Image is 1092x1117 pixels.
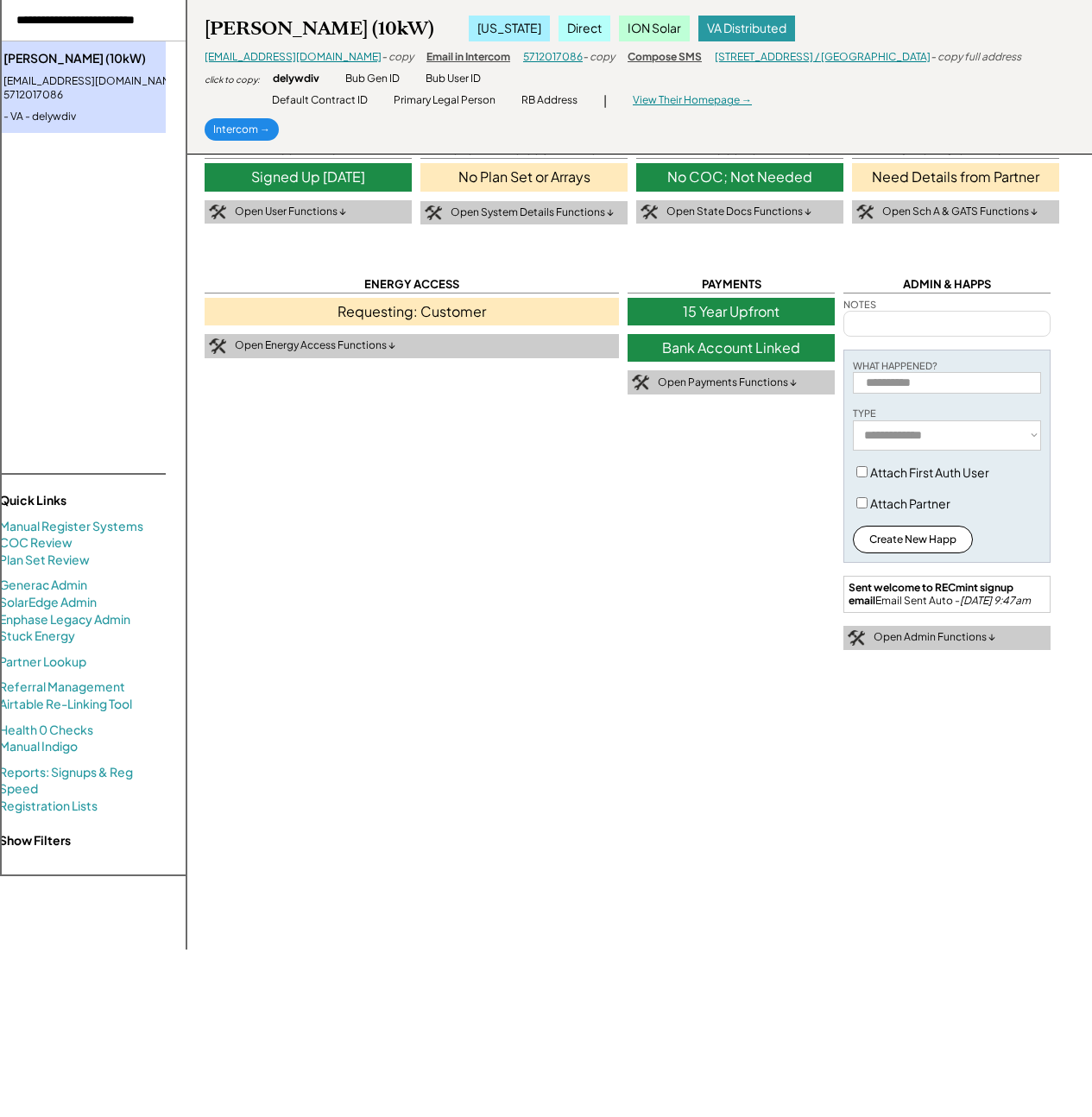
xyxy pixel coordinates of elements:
div: delywdiv [273,72,319,86]
em: [DATE] 9:47am [960,594,1031,607]
div: - copy [583,50,615,65]
div: [PERSON_NAME] (10kW) [205,16,434,41]
div: ENERGY ACCESS [205,276,619,293]
div: Open Energy Access Functions ↓ [235,338,395,353]
div: Need Details from Partner [852,163,1059,191]
img: tool-icon.png [209,205,226,220]
div: View Their Homepage → [633,93,752,108]
div: NOTES [843,298,876,311]
div: ION Solar [619,16,690,41]
div: Email Sent Auto - [849,581,1045,608]
div: | [603,92,607,110]
div: [EMAIL_ADDRESS][DOMAIN_NAME] - 5712017086 [3,74,215,104]
div: No Plan Set or Arrays [420,163,628,191]
strong: Sent welcome to RECmint signup email [849,581,1015,608]
div: - VA - delywdiv [3,110,215,124]
div: [US_STATE] [469,16,550,41]
div: Open Admin Functions ↓ [874,630,995,645]
div: click to copy: [205,73,260,85]
div: Compose SMS [628,50,702,65]
img: tool-icon.png [641,205,658,220]
div: Open State Docs Functions ↓ [666,205,811,219]
div: [PERSON_NAME] (10kW) [3,50,215,67]
img: tool-icon.png [856,205,874,220]
div: - copy full address [931,50,1021,65]
button: Create New Happ [853,526,973,553]
div: Open Payments Functions ↓ [658,375,797,390]
div: Bub Gen ID [345,72,400,86]
div: - copy [382,50,413,65]
img: tool-icon.png [632,375,649,390]
div: TYPE [853,407,876,420]
a: 5712017086 [523,50,583,63]
div: Open System Details Functions ↓ [451,205,614,220]
div: No COC; Not Needed [636,163,843,191]
div: Requesting: Customer [205,298,619,325]
div: RB Address [521,93,578,108]
div: Email in Intercom [426,50,510,65]
div: WHAT HAPPENED? [853,359,937,372]
div: Primary Legal Person [394,93,496,108]
img: tool-icon.png [209,338,226,354]
a: [EMAIL_ADDRESS][DOMAIN_NAME] [205,50,382,63]
div: Signed Up [DATE] [205,163,412,191]
div: Direct [559,16,610,41]
img: tool-icon.png [848,630,865,646]
div: Intercom → [205,118,279,142]
div: ADMIN & HAPPS [843,276,1051,293]
div: Default Contract ID [272,93,368,108]
img: tool-icon.png [425,205,442,221]
label: Attach Partner [870,495,950,511]
div: Bank Account Linked [628,334,835,362]
div: Open Sch A & GATS Functions ↓ [882,205,1038,219]
div: VA Distributed [698,16,795,41]
label: Attach First Auth User [870,464,989,480]
div: PAYMENTS [628,276,835,293]
div: 15 Year Upfront [628,298,835,325]
a: [STREET_ADDRESS] / [GEOGRAPHIC_DATA] [715,50,931,63]
div: Bub User ID [426,72,481,86]
div: Open User Functions ↓ [235,205,346,219]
